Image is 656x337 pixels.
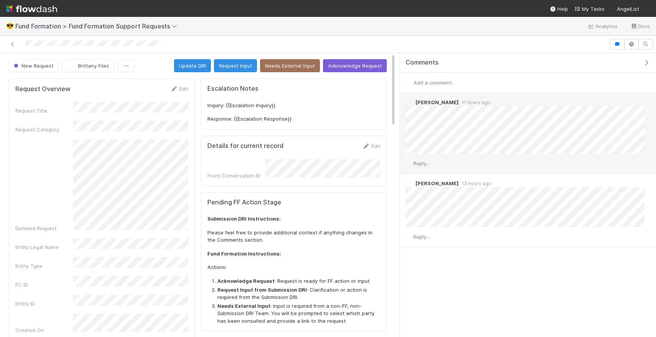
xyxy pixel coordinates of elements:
a: Edit [362,143,380,149]
img: avatar_ac990a78-52d7-40f8-b1fe-cbbd1cda261e.png [642,5,650,13]
p: Actions: [207,264,380,271]
span: Reply... [413,160,430,166]
strong: Acknowledge Request [217,278,275,284]
strong: Fund Formation Instructions: [207,251,281,257]
p: Inquiry: {{Escalation Inquiry}} [207,102,380,110]
div: Entity Legal Name [15,243,73,251]
p: Response: {{Escalation Response}} [207,115,380,123]
div: Detailed Request [15,224,73,232]
a: My Tasks [574,5,605,13]
div: FC ID [15,281,73,289]
img: avatar_ac990a78-52d7-40f8-b1fe-cbbd1cda261e.png [406,79,414,86]
span: Reply... [413,234,430,240]
span: [PERSON_NAME] [416,99,459,105]
h5: Request Overview [15,85,70,93]
button: Request Input [214,59,257,72]
span: 😎 [6,23,14,29]
img: avatar_ac990a78-52d7-40f8-b1fe-cbbd1cda261e.png [406,160,413,168]
a: Edit [170,86,188,92]
li: : Request is ready for FF action or input. [217,277,380,285]
span: Add a comment... [414,80,455,86]
a: Analytics [588,22,618,31]
a: Docs [630,22,650,31]
span: Comments [406,59,439,66]
span: Fund Formation > Fund Formation Support Requests [15,22,181,30]
img: logo-inverted-e16ddd16eac7371096b0.svg [6,2,57,15]
h5: Details for current record [207,142,283,150]
img: avatar_ac990a78-52d7-40f8-b1fe-cbbd1cda261e.png [406,233,413,241]
div: Request Title [15,107,73,115]
span: [PERSON_NAME] [416,180,459,186]
button: Acknowledge Request [323,59,387,72]
div: Entity Type [15,262,73,270]
span: AngelList [617,6,639,12]
strong: Request Input from Submission DRI [217,287,307,293]
div: Front Conversation ID [207,172,265,179]
div: Request Category [15,126,73,133]
p: Please feel free to provide additional context if anything changes in the Comments section. [207,229,380,244]
img: avatar_ac990a78-52d7-40f8-b1fe-cbbd1cda261e.png [406,179,413,187]
div: Entity ID [15,300,73,307]
button: Update DRI [174,59,211,72]
button: Needs External Input [260,59,320,72]
strong: Submission DRI Instructions: [207,216,281,222]
img: avatar_b467e446-68e1-4310-82a7-76c532dc3f4b.png [406,98,413,106]
strong: Needs External Input [217,303,270,309]
h5: Escalation Notes [207,85,380,93]
li: : Input is required from a non-FF, non-Submission DRI Team. You will be prompted to select which ... [217,302,380,325]
div: Help [550,5,568,13]
span: 13 hours ago [459,181,491,186]
div: Created On [15,326,73,334]
li: : Clarification or action is required from the Submission DRI. [217,286,380,301]
span: 11 hours ago [459,100,490,105]
span: My Tasks [574,6,605,12]
h5: Pending FF Action Stage [207,199,380,206]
